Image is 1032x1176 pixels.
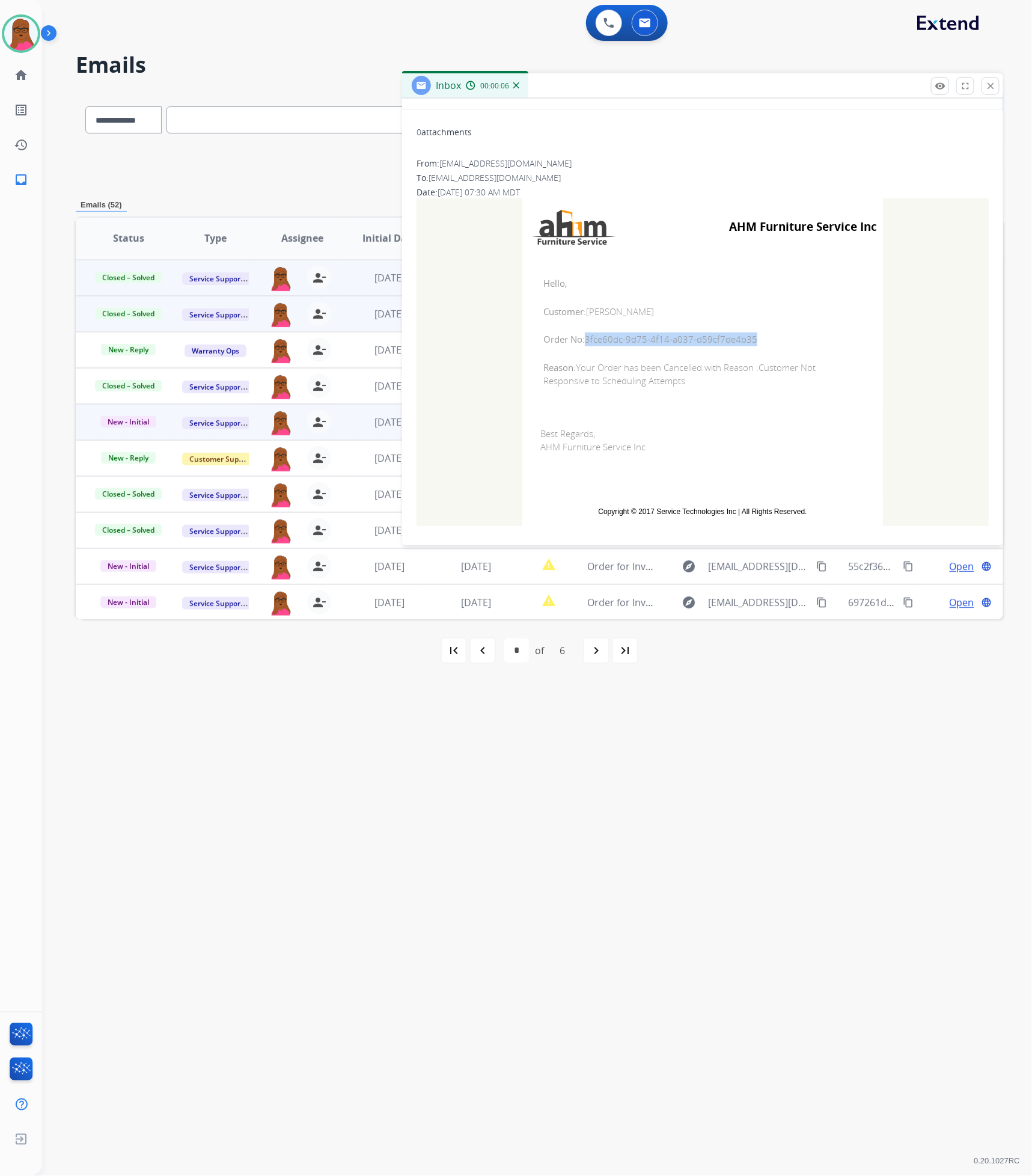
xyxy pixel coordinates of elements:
[816,561,827,572] mat-icon: content_copy
[974,1154,1020,1169] p: 0.20.1027RC
[374,560,405,573] span: [DATE]
[935,81,945,91] mat-icon: remove_red_eye
[269,266,293,291] img: agent-avatar
[269,338,293,363] img: agent-avatar
[542,557,556,572] mat-icon: report_problem
[269,482,293,507] img: agent-avatar
[312,307,326,321] mat-icon: person_remove
[661,204,877,250] td: AHM Furniture Service Inc
[417,158,989,170] div: From:
[589,643,603,658] mat-icon: navigate_next
[182,417,251,429] span: Service Support
[312,523,326,537] mat-icon: person_remove
[543,305,862,319] span: [PERSON_NAME]
[903,561,914,572] mat-icon: content_copy
[588,560,852,573] span: Order for Invoice# 466635 From AHM Furniture Service Inc
[374,307,405,320] span: [DATE]
[447,643,461,658] mat-icon: first_page
[374,343,405,357] span: [DATE]
[269,446,293,471] img: agent-avatar
[101,343,156,356] span: New - Reply
[182,597,251,610] span: Service Support
[374,415,405,429] span: [DATE]
[362,231,417,245] span: Initial Date
[438,186,520,198] span: [DATE] 07:30 AM MDT
[960,81,971,91] mat-icon: fullscreen
[4,17,38,51] img: avatar
[269,302,293,327] img: agent-avatar
[540,506,865,517] td: Copyright © 2017 Service Technologies Inc | All Rights Reserved.
[100,560,156,572] span: New - Initial
[618,643,632,658] mat-icon: last_page
[312,559,326,574] mat-icon: person_remove
[461,596,491,609] span: [DATE]
[708,559,809,574] span: [EMAIL_ADDRESS][DOMAIN_NAME]
[100,415,156,428] span: New - Initial
[480,81,509,91] span: 00:00:06
[14,103,28,117] mat-icon: list_alt
[374,488,405,501] span: [DATE]
[14,68,28,82] mat-icon: home
[95,488,162,500] span: Closed – Solved
[182,272,251,285] span: Service Support
[981,597,992,608] mat-icon: language
[436,79,461,92] span: Inbox
[550,639,575,663] div: 6
[543,333,585,345] b: Order No:
[981,561,992,572] mat-icon: language
[182,561,251,574] span: Service Support
[14,173,28,187] mat-icon: inbox
[374,524,405,537] span: [DATE]
[182,489,251,501] span: Service Support
[374,452,405,465] span: [DATE]
[816,597,827,608] mat-icon: content_copy
[461,560,491,573] span: [DATE]
[950,559,974,574] span: Open
[682,559,696,574] mat-icon: explore
[182,525,251,537] span: Service Support
[543,277,567,289] b: Hello,
[100,596,156,608] span: New - Initial
[417,186,989,198] div: Date:
[588,596,852,609] span: Order for Invoice# 466623 From AHM Furniture Service Inc
[281,231,323,245] span: Assignee
[374,379,405,393] span: [DATE]
[542,593,556,608] mat-icon: report_problem
[182,381,251,393] span: Service Support
[543,361,862,388] span: Your Order has been Cancelled with Reason :Customer Not Responsive to Scheduling Attempts
[95,524,162,536] span: Closed – Solved
[439,158,572,169] span: [EMAIL_ADDRESS][DOMAIN_NAME]
[849,560,1032,573] span: 55c2f362-9250-433b-a90a-5a22de613818
[312,415,326,429] mat-icon: person_remove
[312,451,326,465] mat-icon: person_remove
[269,554,293,580] img: agent-avatar
[312,271,326,285] mat-icon: person_remove
[535,643,544,658] div: of
[76,53,1003,77] h2: Emails
[543,332,862,346] span: 3fce60dc-9d75-4f14-a037-d59cf7de4b35
[374,596,405,609] span: [DATE]
[985,81,996,91] mat-icon: close
[312,487,326,501] mat-icon: person_remove
[950,595,974,610] span: Open
[76,199,127,212] p: Emails (52)
[95,271,162,284] span: Closed – Solved
[204,231,227,245] span: Type
[185,345,246,357] span: Warranty Ops
[269,518,293,544] img: agent-avatar
[312,343,326,357] mat-icon: person_remove
[417,126,421,138] span: 0
[182,308,251,321] span: Service Support
[543,305,586,317] b: Customer:
[522,409,883,495] td: Best Regards, AHM Furniture Service Inc
[708,595,809,610] span: [EMAIL_ADDRESS][DOMAIN_NAME]
[903,597,914,608] mat-icon: content_copy
[682,595,696,610] mat-icon: explore
[417,126,472,138] div: attachments
[182,453,260,465] span: Customer Support
[543,361,576,373] b: Reason:
[312,595,326,610] mat-icon: person_remove
[269,410,293,435] img: agent-avatar
[312,379,326,393] mat-icon: person_remove
[528,204,618,250] img: AHM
